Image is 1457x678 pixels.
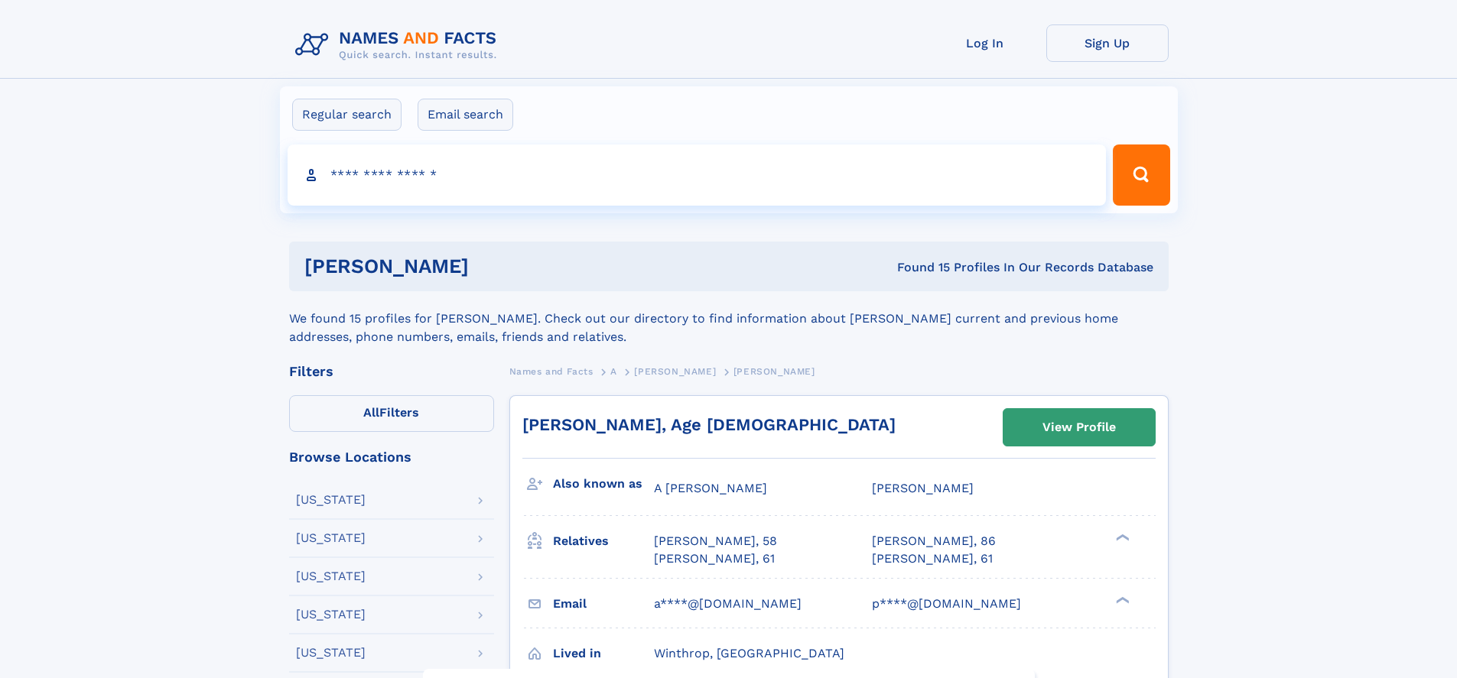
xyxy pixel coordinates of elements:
[683,259,1153,276] div: Found 15 Profiles In Our Records Database
[289,450,494,464] div: Browse Locations
[654,646,844,660] span: Winthrop, [GEOGRAPHIC_DATA]
[553,528,654,554] h3: Relatives
[733,366,815,377] span: [PERSON_NAME]
[296,532,366,544] div: [US_STATE]
[289,291,1169,346] div: We found 15 profiles for [PERSON_NAME]. Check out our directory to find information about [PERSON...
[522,415,896,434] a: [PERSON_NAME], Age [DEMOGRAPHIC_DATA]
[1112,595,1130,605] div: ❯
[288,144,1107,206] input: search input
[872,481,974,495] span: [PERSON_NAME]
[304,257,683,276] h1: [PERSON_NAME]
[509,362,594,381] a: Names and Facts
[654,550,775,567] a: [PERSON_NAME], 61
[924,24,1046,62] a: Log In
[363,405,379,420] span: All
[1042,410,1116,445] div: View Profile
[872,550,993,567] a: [PERSON_NAME], 61
[610,362,617,381] a: A
[634,362,716,381] a: [PERSON_NAME]
[553,641,654,667] h3: Lived in
[1046,24,1169,62] a: Sign Up
[654,533,777,550] a: [PERSON_NAME], 58
[296,570,366,582] div: [US_STATE]
[289,365,494,378] div: Filters
[292,99,402,131] label: Regular search
[289,24,509,66] img: Logo Names and Facts
[418,99,513,131] label: Email search
[1003,409,1155,446] a: View Profile
[610,366,617,377] span: A
[872,533,996,550] a: [PERSON_NAME], 86
[289,395,494,432] label: Filters
[296,494,366,506] div: [US_STATE]
[553,471,654,497] h3: Also known as
[1113,144,1169,206] button: Search Button
[1112,533,1130,543] div: ❯
[553,591,654,617] h3: Email
[296,647,366,659] div: [US_STATE]
[634,366,716,377] span: [PERSON_NAME]
[296,608,366,621] div: [US_STATE]
[654,481,767,495] span: A [PERSON_NAME]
